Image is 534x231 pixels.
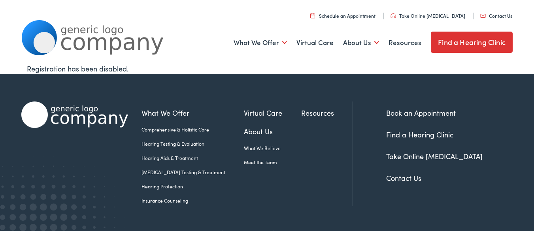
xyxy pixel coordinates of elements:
[244,145,301,152] a: What We Believe
[386,151,483,161] a: Take Online [MEDICAL_DATA]
[431,32,513,53] a: Find a Hearing Clinic
[142,154,244,162] a: Hearing Aids & Treatment
[142,169,244,176] a: [MEDICAL_DATA] Testing & Treatment
[391,12,465,19] a: Take Online [MEDICAL_DATA]
[386,173,421,183] a: Contact Us
[301,107,353,118] a: Resources
[27,63,508,74] div: Registration has been disabled.
[142,197,244,204] a: Insurance Counseling
[142,126,244,133] a: Comprehensive & Holistic Care
[244,159,301,166] a: Meet the Team
[310,12,375,19] a: Schedule an Appointment
[310,13,315,18] img: utility icon
[386,130,453,139] a: Find a Hearing Clinic
[391,13,396,18] img: utility icon
[142,140,244,147] a: Hearing Testing & Evaluation
[142,183,244,190] a: Hearing Protection
[389,28,421,57] a: Resources
[244,126,301,137] a: About Us
[480,12,512,19] a: Contact Us
[480,14,486,18] img: utility icon
[296,28,334,57] a: Virtual Care
[21,101,128,128] img: Alpaca Audiology
[244,107,301,118] a: Virtual Care
[234,28,287,57] a: What We Offer
[386,108,456,118] a: Book an Appointment
[343,28,379,57] a: About Us
[142,107,244,118] a: What We Offer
